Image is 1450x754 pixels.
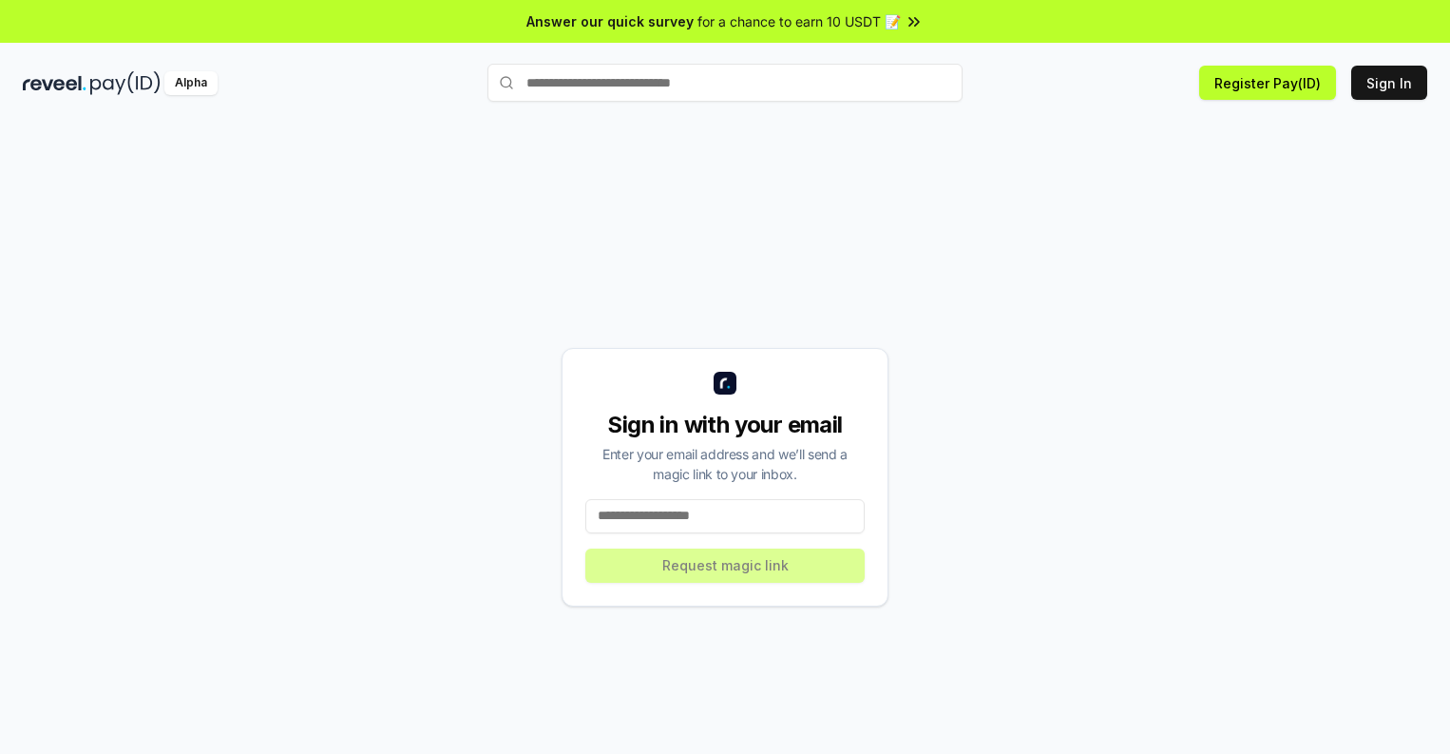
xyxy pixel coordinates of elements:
div: Sign in with your email [585,410,865,440]
img: pay_id [90,71,161,95]
div: Enter your email address and we’ll send a magic link to your inbox. [585,444,865,484]
img: reveel_dark [23,71,86,95]
span: Answer our quick survey [526,11,694,31]
button: Sign In [1351,66,1427,100]
div: Alpha [164,71,218,95]
button: Register Pay(ID) [1199,66,1336,100]
span: for a chance to earn 10 USDT 📝 [697,11,901,31]
img: logo_small [714,372,736,395]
